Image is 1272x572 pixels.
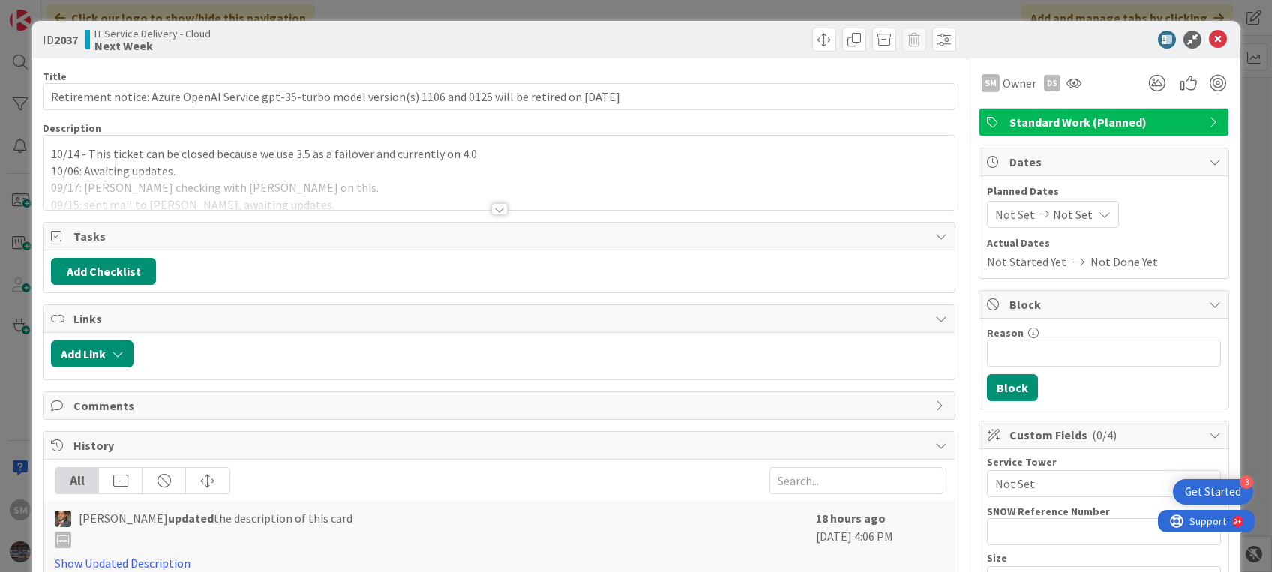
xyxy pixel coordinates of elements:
span: Not Set [995,205,1035,223]
b: updated [168,511,214,526]
label: Reason [987,326,1024,340]
button: Add Link [51,340,133,367]
span: History [73,436,927,454]
span: Support [31,2,68,20]
span: Not Started Yet [987,253,1066,271]
span: Dates [1009,153,1201,171]
span: Owner [1003,74,1036,92]
span: Comments [73,397,927,415]
div: SM [982,74,1000,92]
b: 18 hours ago [816,511,886,526]
div: Open Get Started checklist, remaining modules: 3 [1173,479,1253,505]
img: DP [55,511,71,527]
span: [PERSON_NAME] the description of this card [79,509,352,548]
input: type card name here... [43,83,955,110]
b: Next Week [94,40,211,52]
input: Search... [769,467,943,494]
span: Not Done Yet [1090,253,1158,271]
div: [DATE] 4:06 PM [816,509,943,572]
div: Get Started [1185,484,1241,499]
a: Show Updated Description [55,556,190,571]
span: ID [43,31,78,49]
span: Actual Dates [987,235,1221,251]
label: SNOW Reference Number [987,505,1110,518]
span: Block [1009,295,1201,313]
p: 10/14 - This ticket can be closed because we use 3.5 as a failover and currently on 4.0 [51,145,946,163]
div: 9+ [76,6,83,18]
div: Size [987,553,1221,563]
div: All [55,468,99,493]
div: DS [1044,75,1060,91]
button: Block [987,374,1038,401]
label: Title [43,70,67,83]
span: ( 0/4 ) [1092,427,1117,442]
b: 2037 [54,32,78,47]
div: 3 [1240,475,1253,489]
span: Planned Dates [987,184,1221,199]
span: Links [73,310,927,328]
span: Standard Work (Planned) [1009,113,1201,131]
span: Not Set [995,475,1195,493]
span: Custom Fields [1009,426,1201,444]
span: Description [43,121,101,135]
div: Service Tower [987,457,1221,467]
button: Add Checklist [51,258,156,285]
span: Tasks [73,227,927,245]
p: 10/06: Awaiting updates. [51,163,946,180]
span: Not Set [1053,205,1093,223]
span: IT Service Delivery - Cloud [94,28,211,40]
